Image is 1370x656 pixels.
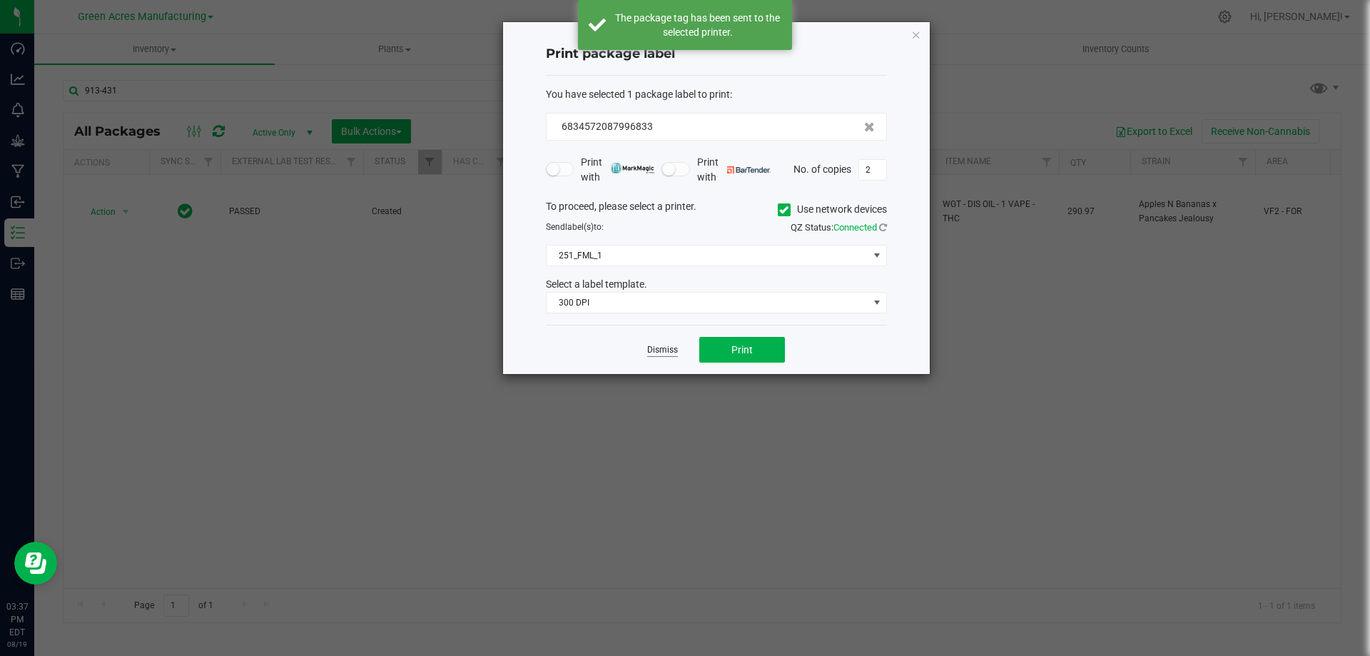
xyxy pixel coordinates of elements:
span: No. of copies [793,163,851,174]
span: Connected [833,222,877,233]
span: label(s) [565,222,594,232]
label: Use network devices [778,202,887,217]
span: 6834572087996833 [562,121,653,132]
div: Select a label template. [535,277,898,292]
span: Print with [697,155,771,185]
span: You have selected 1 package label to print [546,89,730,100]
div: To proceed, please select a printer. [535,199,898,221]
button: Print [699,337,785,363]
span: Print [731,344,753,355]
div: : [546,87,887,102]
span: 300 DPI [547,293,868,313]
span: Print with [581,155,654,185]
h4: Print package label [546,45,887,64]
span: Send to: [546,222,604,232]
img: mark_magic_cybra.png [611,163,654,173]
img: bartender.png [727,166,771,173]
span: QZ Status: [791,222,887,233]
iframe: Resource center [14,542,57,585]
span: 251_FML_1 [547,246,868,266]
div: The package tag has been sent to the selected printer. [614,11,781,39]
a: Dismiss [647,344,678,356]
